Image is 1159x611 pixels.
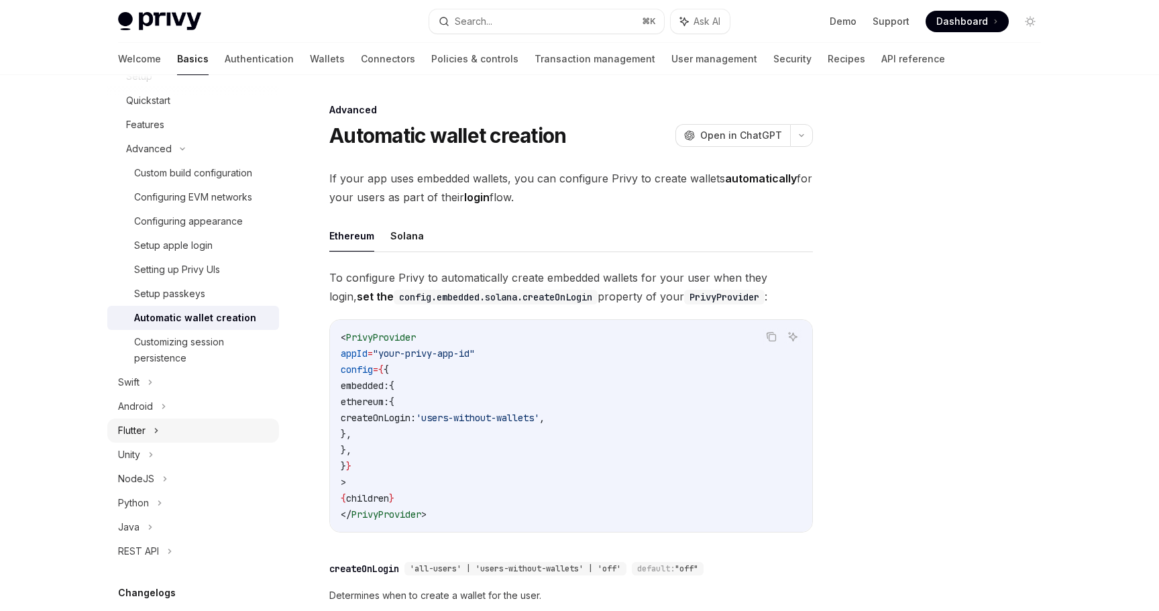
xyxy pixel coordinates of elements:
a: Quickstart [107,89,279,113]
a: Welcome [118,43,161,75]
div: Python [118,495,149,511]
div: Advanced [329,103,813,117]
span: appId [341,347,368,359]
span: } [389,492,394,504]
div: NodeJS [118,471,154,487]
div: Configuring EVM networks [134,189,252,205]
div: Android [118,398,153,414]
a: Setup apple login [107,233,279,258]
span: Dashboard [936,15,988,28]
span: { [378,364,384,376]
a: Automatic wallet creation [107,306,279,330]
div: Setup apple login [134,237,213,254]
button: Search...⌘K [429,9,664,34]
button: Copy the contents from the code block [763,328,780,345]
img: light logo [118,12,201,31]
a: Demo [830,15,857,28]
span: { [389,396,394,408]
span: } [346,460,351,472]
a: Transaction management [535,43,655,75]
button: Ask AI [784,328,802,345]
div: Advanced [126,141,172,157]
span: { [389,380,394,392]
span: PrivyProvider [346,331,416,343]
div: Configuring appearance [134,213,243,229]
span: PrivyProvider [351,508,421,520]
button: Ethereum [329,220,374,252]
span: 'users-without-wallets' [416,412,539,424]
a: Customizing session persistence [107,330,279,370]
div: Setup passkeys [134,286,205,302]
div: Custom build configuration [134,165,252,181]
span: }, [341,428,351,440]
span: To configure Privy to automatically create embedded wallets for your user when they login, proper... [329,268,813,306]
a: Dashboard [926,11,1009,32]
div: Unity [118,447,140,463]
span: Determines when to create a wallet for the user. [329,588,813,604]
span: 'all-users' | 'users-without-wallets' | 'off' [410,563,621,574]
span: { [384,364,389,376]
button: Open in ChatGPT [675,124,790,147]
span: > [421,508,427,520]
button: Toggle dark mode [1019,11,1041,32]
div: createOnLogin [329,562,399,575]
span: > [341,476,346,488]
div: Quickstart [126,93,170,109]
a: Policies & controls [431,43,518,75]
span: Ask AI [694,15,720,28]
a: Authentication [225,43,294,75]
span: < [341,331,346,343]
h5: Changelogs [118,585,176,601]
strong: set the [357,290,598,303]
a: Configuring EVM networks [107,185,279,209]
a: Custom build configuration [107,161,279,185]
a: Support [873,15,909,28]
span: If your app uses embedded wallets, you can configure Privy to create wallets for your users as pa... [329,169,813,207]
button: Solana [390,220,424,252]
span: children [346,492,389,504]
span: ethereum: [341,396,389,408]
span: "your-privy-app-id" [373,347,475,359]
div: Setting up Privy UIs [134,262,220,278]
span: default: [637,563,675,574]
a: Features [107,113,279,137]
a: Security [773,43,812,75]
span: Open in ChatGPT [700,129,782,142]
span: = [373,364,378,376]
div: Swift [118,374,140,390]
code: PrivyProvider [684,290,765,304]
strong: automatically [725,172,797,185]
a: Setup passkeys [107,282,279,306]
strong: login [464,190,490,204]
a: Connectors [361,43,415,75]
a: API reference [881,43,945,75]
div: Flutter [118,423,146,439]
span: </ [341,508,351,520]
a: Basics [177,43,209,75]
a: Wallets [310,43,345,75]
span: "off" [675,563,698,574]
code: config.embedded.solana.createOnLogin [394,290,598,304]
button: Ask AI [671,9,730,34]
a: Recipes [828,43,865,75]
div: Customizing session persistence [134,334,271,366]
div: Search... [455,13,492,30]
span: createOnLogin: [341,412,416,424]
span: { [341,492,346,504]
div: Automatic wallet creation [134,310,256,326]
div: Features [126,117,164,133]
a: User management [671,43,757,75]
span: embedded: [341,380,389,392]
a: Setting up Privy UIs [107,258,279,282]
span: ⌘ K [642,16,656,27]
span: , [539,412,545,424]
div: REST API [118,543,159,559]
span: }, [341,444,351,456]
span: config [341,364,373,376]
span: } [341,460,346,472]
a: Configuring appearance [107,209,279,233]
span: = [368,347,373,359]
div: Java [118,519,140,535]
h1: Automatic wallet creation [329,123,566,148]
